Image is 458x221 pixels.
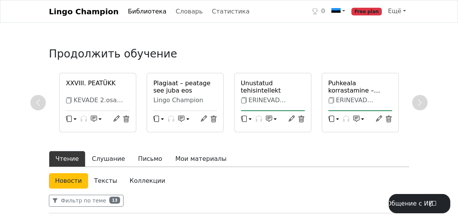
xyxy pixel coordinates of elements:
[173,4,206,19] a: Словарь
[66,79,130,87] a: XXVIII. PEATÜKK
[328,96,374,118] span: ERINEVAD TEKSTID B1/B2 TASEMELE
[351,8,382,15] span: Free plan
[241,96,287,118] span: ERINEVAD TEKSTID B1/B2 TASEMELE
[49,4,119,19] a: Lingo Champion
[125,4,169,19] a: Библиотека
[88,173,124,189] a: Тексты
[169,151,233,167] button: Мои материалы
[348,3,385,19] a: Free plan
[387,199,433,208] div: Общение с ИИ
[153,96,217,104] div: Lingo Champion
[49,195,124,207] button: Фильтр по теме13
[389,194,450,213] button: Общение с ИИ
[241,79,305,94] a: Unustatud tehisintellekt
[49,151,85,167] button: Чтение
[309,3,328,19] a: 0
[331,7,341,16] img: ee.svg
[153,79,217,94] a: Plagiaat – peatage see juba eos
[49,173,88,189] a: Новости
[49,47,318,61] h3: Продолжить обучение
[124,173,172,189] a: Коллекции
[209,4,253,19] a: Статистика
[109,197,120,204] span: 13
[85,151,132,167] button: Слушание
[328,79,392,94] a: Puhkeala korrastamine – samm parema elukeskkonna suunas
[132,151,169,167] button: Письмо
[66,96,123,111] span: KEVADE 2.osa ([PERSON_NAME])
[321,7,325,16] span: 0
[385,3,409,19] a: Ещё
